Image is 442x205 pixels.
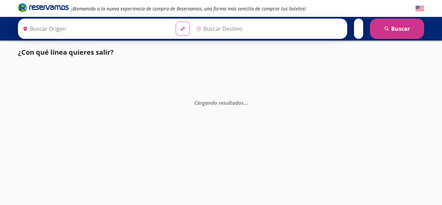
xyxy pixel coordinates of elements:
[194,99,248,106] em: Cargando resultados
[18,2,69,12] i: Brand Logo
[245,99,246,106] span: .
[71,5,306,12] em: ¡Bienvenido a la nueva experiencia de compra de Reservamos, una forma más sencilla de comprar tus...
[18,47,114,57] p: ¿Con qué línea quieres salir?
[244,99,245,106] span: .
[194,20,344,37] input: Buscar Destino
[370,19,424,39] button: Buscar
[416,4,424,13] button: English
[246,99,248,106] span: .
[20,20,170,37] input: Buscar Origen
[18,2,69,15] a: Brand Logo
